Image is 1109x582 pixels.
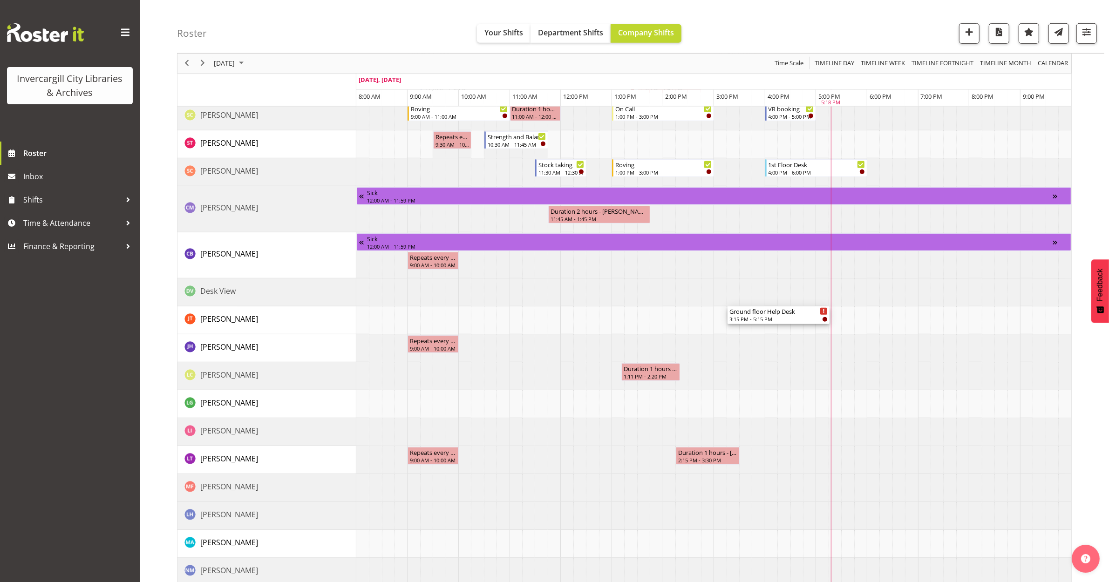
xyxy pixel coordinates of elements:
img: help-xxl-2.png [1081,554,1090,563]
a: [PERSON_NAME] [200,453,258,464]
span: [PERSON_NAME] [200,370,258,380]
a: [PERSON_NAME] [200,341,258,352]
span: [DATE], [DATE] [359,75,401,84]
button: Download a PDF of the roster for the current day [989,23,1009,44]
span: [PERSON_NAME] [200,565,258,575]
span: 8:00 PM [972,92,993,101]
img: Rosterit website logo [7,23,84,42]
div: 3:15 PM - 5:15 PM [729,315,828,323]
span: [PERSON_NAME] [200,314,258,324]
span: 9:00 PM [1023,92,1045,101]
span: Timeline Week [860,58,906,69]
span: Feedback [1096,269,1104,301]
span: [PERSON_NAME] [200,110,258,120]
span: Shifts [23,193,121,207]
a: [PERSON_NAME] [200,509,258,520]
a: [PERSON_NAME] [200,565,258,576]
span: 2:00 PM [666,92,687,101]
button: Add a new shift [959,23,980,44]
button: Feedback - Show survey [1091,259,1109,323]
button: Timeline Week [859,58,907,69]
span: [PERSON_NAME] [200,453,258,464]
span: Timeline Fortnight [911,58,974,69]
td: Serena Casey resource [177,158,356,186]
a: [PERSON_NAME] [200,109,258,121]
td: Lisa Griffiths resource [177,390,356,418]
button: Month [1036,58,1070,69]
span: Inbox [23,169,135,183]
div: October 7, 2025 [211,54,249,73]
span: [PERSON_NAME] [200,249,258,259]
td: Samuel Carter resource [177,102,356,130]
span: Roster [23,146,135,160]
span: [PERSON_NAME] [200,537,258,548]
span: 8:00 AM [359,92,381,101]
button: Highlight an important date within the roster. [1019,23,1039,44]
span: [DATE] [213,58,236,69]
span: 3:00 PM [716,92,738,101]
span: 9:00 AM [410,92,432,101]
button: Department Shifts [531,24,611,43]
span: 5:00 PM [818,92,840,101]
button: Next [197,58,209,69]
span: Company Shifts [618,27,674,38]
button: Previous [181,58,193,69]
a: [PERSON_NAME] [200,137,258,149]
div: previous period [179,54,195,73]
div: Invercargill City Libraries & Archives [16,72,123,100]
a: [PERSON_NAME] [200,425,258,436]
a: [PERSON_NAME] [200,202,258,213]
span: [PERSON_NAME] [200,138,258,148]
span: 4:00 PM [768,92,789,101]
td: Lisa Imamura resource [177,418,356,446]
span: 12:00 PM [563,92,588,101]
td: Michelle Argyle resource [177,530,356,558]
span: 10:00 AM [461,92,486,101]
div: next period [195,54,211,73]
td: Lyndsay Tautari resource [177,446,356,474]
a: [PERSON_NAME] [200,481,258,492]
td: Marion Hawkes resource [177,502,356,530]
span: [PERSON_NAME] [200,342,258,352]
span: Time & Attendance [23,216,121,230]
td: Glen Tomlinson resource [177,306,356,334]
button: Time Scale [773,58,805,69]
td: Desk View resource [177,278,356,306]
button: Your Shifts [477,24,531,43]
span: Your Shifts [484,27,523,38]
span: [PERSON_NAME] [200,481,258,492]
div: 5:18 PM [822,99,841,107]
td: Chamique Mamolo resource [177,186,356,232]
td: Jill Harpur resource [177,334,356,362]
span: [PERSON_NAME] [200,398,258,408]
button: Fortnight [910,58,975,69]
a: Desk View [200,285,236,297]
span: 11:00 AM [512,92,537,101]
td: Marianne Foster resource [177,474,356,502]
span: [PERSON_NAME] [200,203,258,213]
span: [PERSON_NAME] [200,426,258,436]
div: No Staff Member"s event - Ground floor Help Desk Begin From Tuesday, October 7, 2025 at 3:00:00 P... [728,306,830,324]
button: Timeline Day [813,58,856,69]
span: 6:00 PM [870,92,891,101]
h4: Roster [177,28,207,39]
td: Saniya Thompson resource [177,130,356,158]
div: Ground floor Help Desk [729,306,828,316]
span: 7:00 PM [921,92,943,101]
span: calendar [1037,58,1069,69]
span: [PERSON_NAME] [200,166,258,176]
a: [PERSON_NAME] [200,537,258,548]
span: Time Scale [774,58,804,69]
span: Desk View [200,286,236,296]
button: Send a list of all shifts for the selected filtered period to all rostered employees. [1048,23,1069,44]
button: Timeline Month [979,58,1033,69]
span: Timeline Month [979,58,1032,69]
a: [PERSON_NAME] [200,248,258,259]
a: [PERSON_NAME] [200,313,258,325]
span: 1:00 PM [614,92,636,101]
td: Linda Cooper resource [177,362,356,390]
button: October 2025 [212,58,248,69]
a: [PERSON_NAME] [200,165,258,176]
button: Company Shifts [611,24,681,43]
span: Finance & Reporting [23,239,121,253]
